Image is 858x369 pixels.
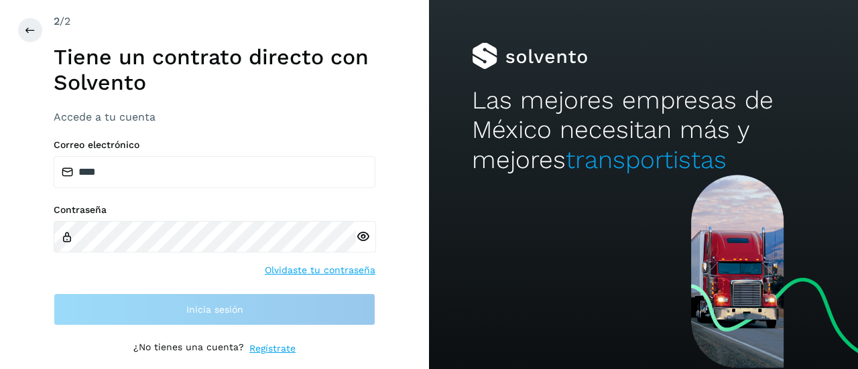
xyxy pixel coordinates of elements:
label: Correo electrónico [54,139,375,151]
span: transportistas [566,145,727,174]
h1: Tiene un contrato directo con Solvento [54,44,375,96]
button: Inicia sesión [54,293,375,325]
span: Inicia sesión [186,305,243,314]
span: 2 [54,15,60,27]
a: Regístrate [249,342,296,356]
label: Contraseña [54,204,375,216]
div: /2 [54,13,375,29]
h2: Las mejores empresas de México necesitan más y mejores [472,86,815,175]
p: ¿No tienes una cuenta? [133,342,244,356]
h3: Accede a tu cuenta [54,110,375,123]
a: Olvidaste tu contraseña [265,263,375,277]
